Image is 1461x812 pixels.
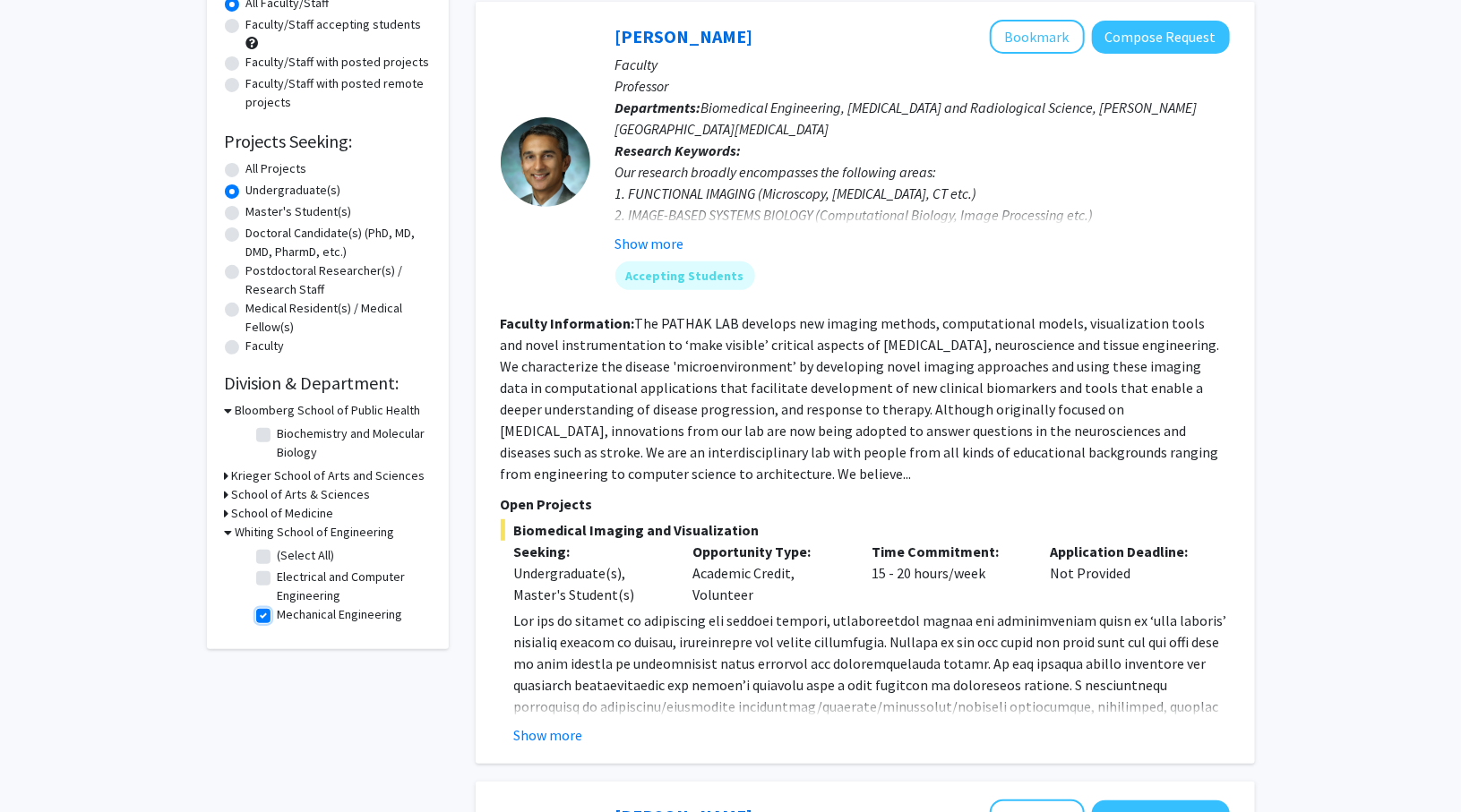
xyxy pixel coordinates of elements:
[615,261,755,290] mat-chip: Accepting Students
[225,131,431,152] h2: Projects Seeking:
[514,724,583,746] button: Show more
[232,485,371,504] h3: School of Arts & Sciences
[13,731,76,799] iframe: Chat
[246,261,431,299] label: Postdoctoral Researcher(s) / Research Staff
[246,202,352,221] label: Master's Student(s)
[246,224,431,261] label: Doctoral Candidate(s) (PhD, MD, DMD, PharmD, etc.)
[501,493,1230,515] p: Open Projects
[246,159,307,178] label: All Projects
[615,75,1230,97] p: Professor
[246,15,422,34] label: Faculty/Staff accepting students
[501,314,1220,483] fg-read-more: The PATHAK LAB develops new imaging methods, computational models, visualization tools and novel ...
[278,424,426,462] label: Biochemistry and Molecular Biology
[872,541,1024,562] p: Time Commitment:
[236,523,395,542] h3: Whiting School of Engineering
[615,98,701,116] b: Departments:
[615,25,753,47] a: [PERSON_NAME]
[615,161,1230,269] div: Our research broadly encompasses the following areas: 1. FUNCTIONAL IMAGING (Microscopy, [MEDICAL...
[246,337,285,355] label: Faculty
[225,372,431,394] h2: Division & Department:
[990,20,1085,54] button: Add Arvind Pathak to Bookmarks
[501,519,1230,541] span: Biomedical Imaging and Visualization
[246,299,431,337] label: Medical Resident(s) / Medical Fellow(s)
[615,98,1198,138] span: Biomedical Engineering, [MEDICAL_DATA] and Radiological Science, [PERSON_NAME][GEOGRAPHIC_DATA][M...
[679,541,858,605] div: Academic Credit, Volunteer
[1051,541,1203,562] p: Application Deadline:
[246,74,431,112] label: Faculty/Staff with posted remote projects
[514,541,666,562] p: Seeking:
[278,568,426,605] label: Electrical and Computer Engineering
[514,562,666,605] div: Undergraduate(s), Master's Student(s)
[278,605,403,624] label: Mechanical Engineering
[615,233,684,254] button: Show more
[1037,541,1216,605] div: Not Provided
[501,314,635,332] b: Faculty Information:
[692,541,845,562] p: Opportunity Type:
[1092,21,1230,54] button: Compose Request to Arvind Pathak
[278,546,335,565] label: (Select All)
[615,141,742,159] b: Research Keywords:
[232,466,425,485] h3: Krieger School of Arts and Sciences
[615,54,1230,75] p: Faculty
[246,181,341,200] label: Undergraduate(s)
[246,53,430,72] label: Faculty/Staff with posted projects
[858,541,1037,605] div: 15 - 20 hours/week
[232,504,334,523] h3: School of Medicine
[236,401,421,420] h3: Bloomberg School of Public Health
